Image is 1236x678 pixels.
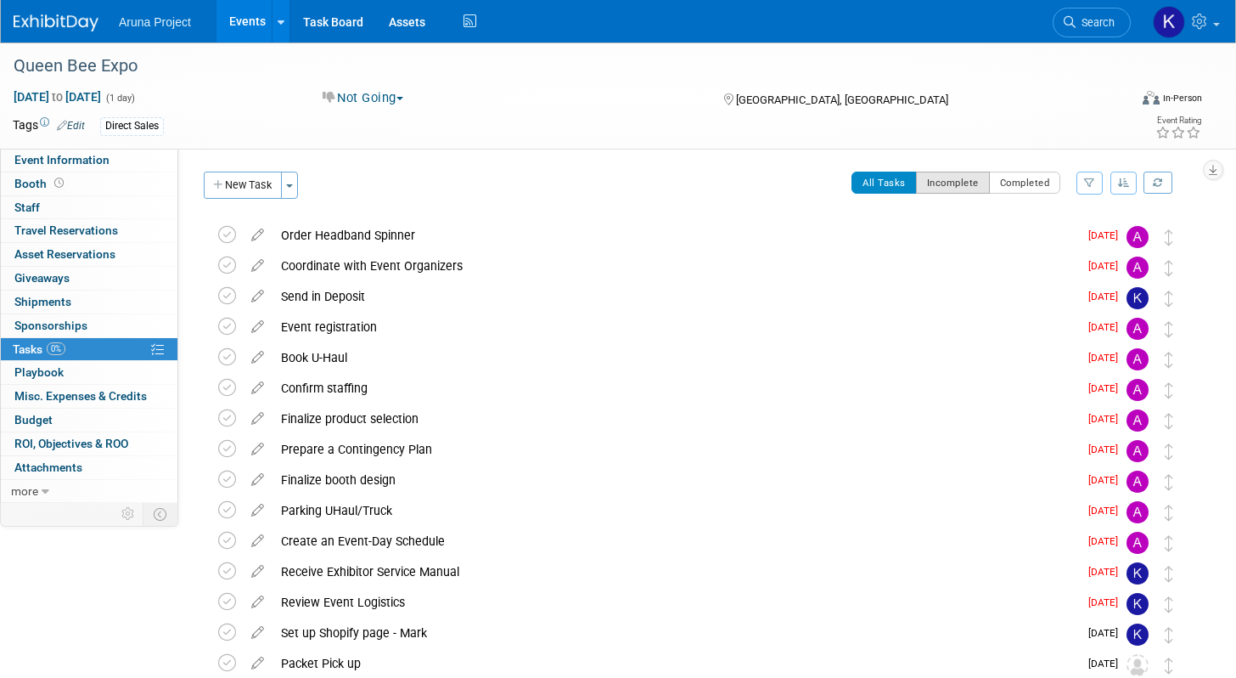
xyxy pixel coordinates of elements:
a: Search [1053,8,1131,37]
img: April Berg [1126,348,1149,370]
i: Move task [1165,627,1173,643]
span: [DATE] [1088,535,1126,547]
span: more [11,484,38,498]
a: edit [243,534,272,549]
button: Incomplete [916,172,990,194]
span: [DATE] [1088,382,1126,394]
i: Move task [1165,596,1173,613]
span: Sponsorships [14,319,87,332]
a: Travel Reservations [1,219,177,242]
div: Packet Pick up [272,649,1078,678]
a: edit [243,625,272,641]
a: Booth [1,172,177,195]
span: Budget [14,413,53,427]
img: Kristal Miller [1126,624,1149,646]
a: edit [243,564,272,579]
div: Receive Exhibitor Service Manual [272,557,1078,586]
span: [DATE] [1088,566,1126,578]
div: In-Person [1162,92,1202,105]
button: Not Going [317,89,410,107]
a: edit [243,411,272,427]
span: [DATE] [1088,505,1126,517]
div: Direct Sales [100,117,164,135]
a: edit [243,289,272,304]
a: edit [243,442,272,457]
a: Tasks0% [1,338,177,361]
span: [GEOGRAPHIC_DATA], [GEOGRAPHIC_DATA] [736,93,948,106]
div: Order Headband Spinner [272,221,1078,250]
i: Move task [1165,658,1173,674]
a: edit [243,381,272,396]
span: Shipments [14,295,71,308]
span: to [49,90,65,104]
img: ExhibitDay [14,14,98,31]
div: Event Rating [1155,116,1201,125]
div: Prepare a Contingency Plan [272,435,1078,464]
button: All Tasks [851,172,917,194]
a: edit [243,656,272,671]
img: April Berg [1126,440,1149,462]
a: Asset Reservations [1,243,177,266]
span: Playbook [14,365,64,379]
img: Kristal Miller [1126,287,1149,309]
span: Aruna Project [119,15,191,29]
span: Booth [14,177,67,190]
img: Kristal Miller [1126,562,1149,585]
a: edit [243,228,272,243]
i: Move task [1165,321,1173,337]
div: Review Event Logistics [272,588,1078,617]
td: Personalize Event Tab Strip [114,503,143,525]
img: April Berg [1126,471,1149,493]
img: April Berg [1126,410,1149,432]
img: April Berg [1126,379,1149,401]
span: [DATE] [1088,352,1126,364]
div: Parking UHaul/Truck [272,496,1078,525]
span: Staff [14,201,40,214]
img: April Berg [1126,532,1149,554]
span: Tasks [13,342,65,356]
img: April Berg [1126,257,1149,279]
span: [DATE] [1088,658,1126,670]
img: April Berg [1126,501,1149,523]
div: Finalize booth design [272,466,1078,494]
button: Completed [989,172,1061,194]
a: edit [243,350,272,365]
span: [DATE] [DATE] [13,89,102,105]
span: [DATE] [1088,596,1126,608]
td: Toggle Event Tabs [143,503,178,525]
img: April Berg [1126,318,1149,340]
a: Staff [1,196,177,219]
i: Move task [1165,474,1173,490]
a: Refresh [1143,172,1172,194]
a: Event Information [1,149,177,172]
a: Sponsorships [1,314,177,337]
td: Tags [13,116,85,136]
a: edit [243,472,272,488]
img: April Berg [1126,226,1149,248]
button: New Task [204,172,282,199]
span: Misc. Expenses & Credits [14,389,147,403]
span: Travel Reservations [14,223,118,237]
a: Misc. Expenses & Credits [1,385,177,408]
i: Move task [1165,535,1173,551]
span: Giveaways [14,271,70,285]
span: [DATE] [1088,291,1126,302]
i: Move task [1165,566,1173,582]
a: edit [243,503,272,518]
div: Event registration [272,313,1078,342]
img: Kristal Miller [1153,6,1185,38]
a: Playbook [1,361,177,384]
span: [DATE] [1088,444,1126,455]
a: more [1,480,177,503]
img: Unassigned [1126,654,1149,676]
a: Attachments [1,456,177,479]
span: Event Information [14,153,110,167]
div: Event Format [1025,88,1203,114]
a: Budget [1,409,177,432]
span: Attachments [14,460,82,474]
div: Confirm staffing [272,374,1078,403]
i: Move task [1165,229,1173,246]
span: (1 day) [104,93,135,104]
span: [DATE] [1088,413,1126,425]
a: Shipments [1,291,177,314]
